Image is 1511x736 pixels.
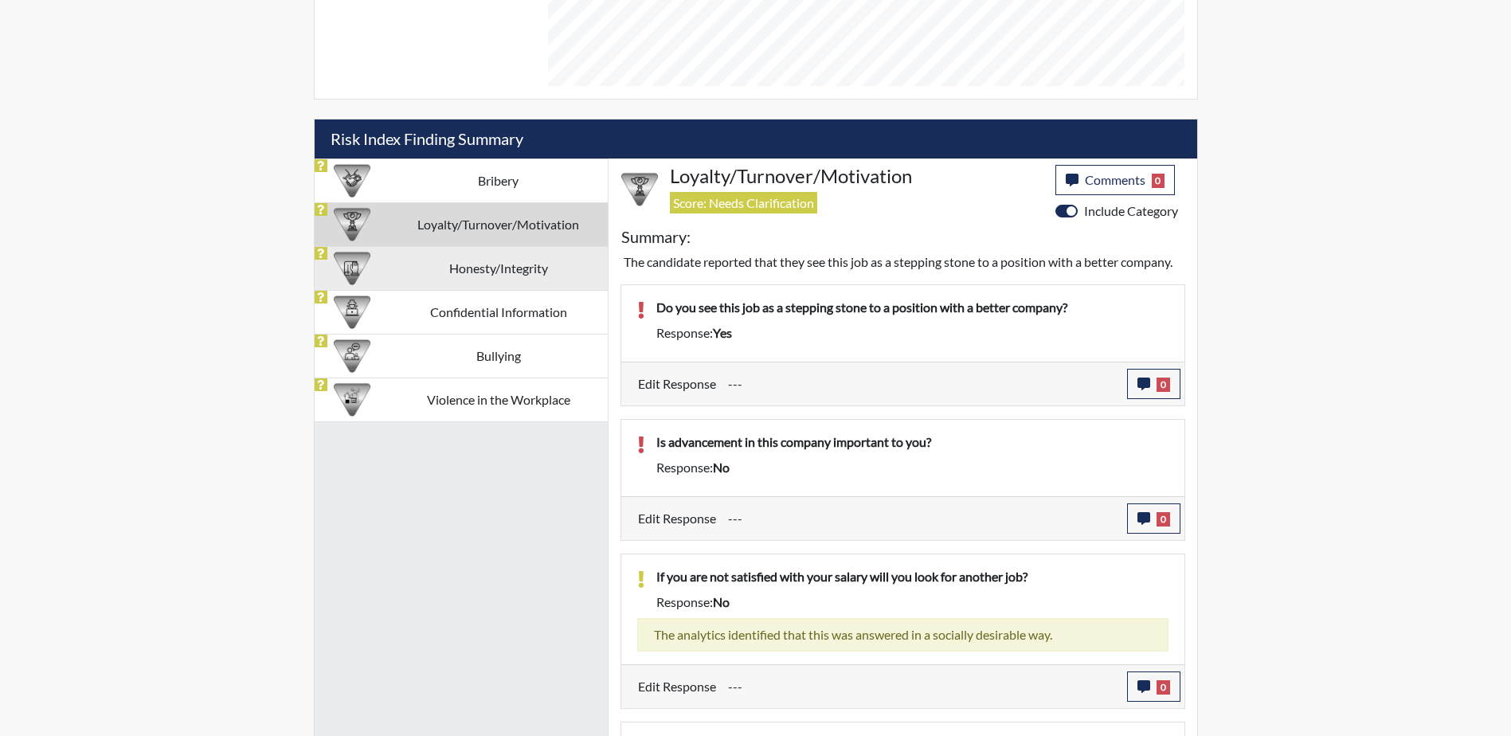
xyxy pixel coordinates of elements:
div: The analytics identified that this was answered in a socially desirable way. [637,618,1168,652]
span: yes [713,325,732,340]
p: The candidate reported that they see this job as a stepping stone to a position with a better com... [624,253,1182,272]
span: 0 [1157,680,1170,695]
h5: Risk Index Finding Summary [315,119,1197,159]
td: Bribery [389,159,608,202]
div: Response: [644,593,1180,612]
label: Edit Response [638,671,716,702]
td: Confidential Information [389,290,608,334]
span: 0 [1152,174,1165,188]
td: Loyalty/Turnover/Motivation [389,202,608,246]
img: CATEGORY%20ICON-17.40ef8247.png [621,171,658,208]
button: 0 [1127,503,1180,534]
img: CATEGORY%20ICON-05.742ef3c8.png [334,294,370,331]
p: Do you see this job as a stepping stone to a position with a better company? [656,298,1168,317]
label: Include Category [1084,202,1178,221]
button: Comments0 [1055,165,1176,195]
div: Response: [644,323,1180,343]
div: Update the test taker's response, the change might impact the score [716,671,1127,702]
button: 0 [1127,671,1180,702]
label: Edit Response [638,369,716,399]
div: Update the test taker's response, the change might impact the score [716,369,1127,399]
p: If you are not satisfied with your salary will you look for another job? [656,567,1168,586]
img: CATEGORY%20ICON-11.a5f294f4.png [334,250,370,287]
span: no [713,460,730,475]
td: Violence in the Workplace [389,378,608,421]
h4: Loyalty/Turnover/Motivation [670,165,1043,188]
p: Is advancement in this company important to you? [656,433,1168,452]
img: CATEGORY%20ICON-17.40ef8247.png [334,206,370,243]
span: no [713,594,730,609]
img: CATEGORY%20ICON-26.eccbb84f.png [334,382,370,418]
h5: Summary: [621,227,691,246]
span: 0 [1157,378,1170,392]
span: Score: Needs Clarification [670,192,817,213]
button: 0 [1127,369,1180,399]
div: Response: [644,458,1180,477]
td: Bullying [389,334,608,378]
span: 0 [1157,512,1170,527]
label: Edit Response [638,503,716,534]
img: CATEGORY%20ICON-03.c5611939.png [334,162,370,199]
div: Update the test taker's response, the change might impact the score [716,503,1127,534]
td: Honesty/Integrity [389,246,608,290]
img: CATEGORY%20ICON-04.6d01e8fa.png [334,338,370,374]
span: Comments [1085,172,1145,187]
